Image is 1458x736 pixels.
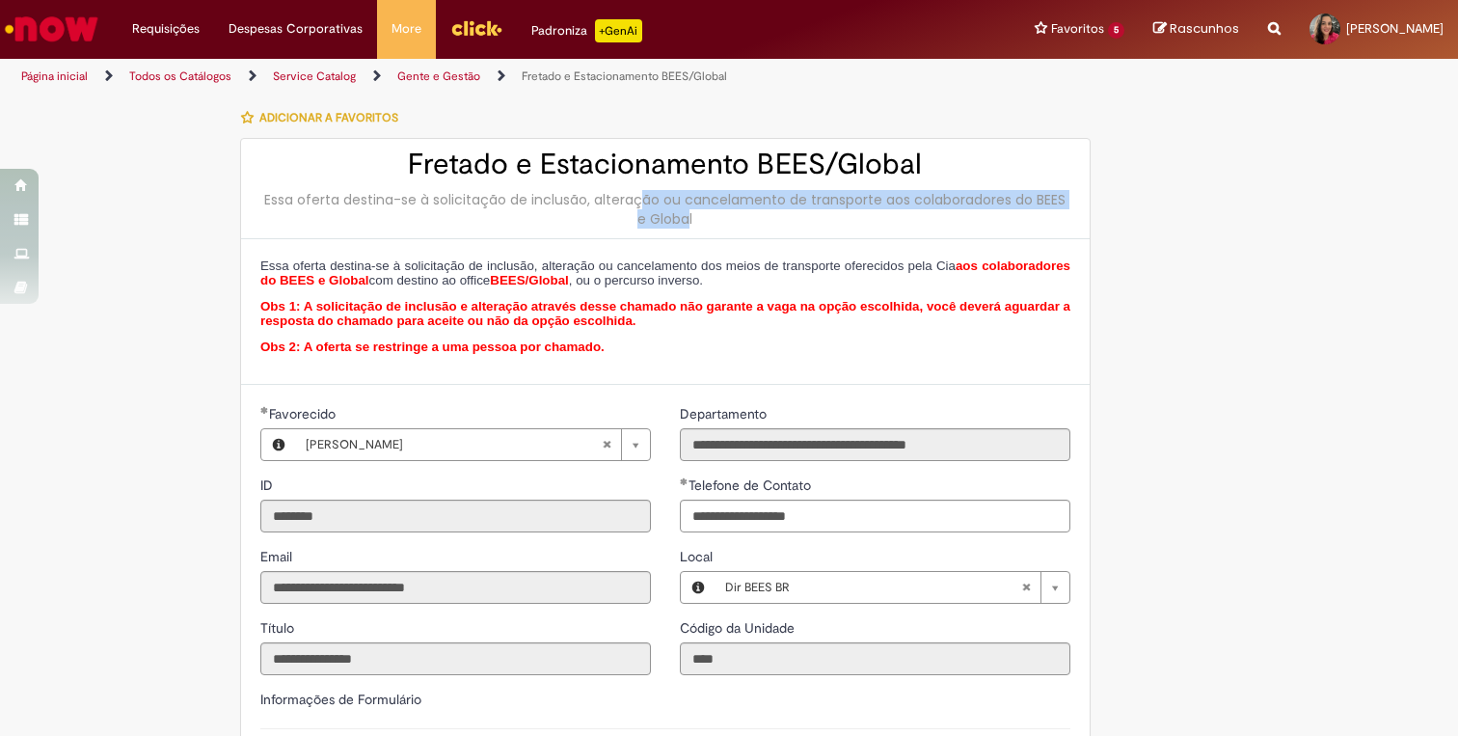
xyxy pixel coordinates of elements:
span: Obrigatório Preenchido [260,406,269,414]
span: Somente leitura - ID [260,477,277,494]
div: Essa oferta destina-se à solicitação de inclusão, alteração ou cancelamento de transporte aos col... [260,190,1070,229]
a: Rascunhos [1153,20,1239,39]
input: Telefone de Contato [680,500,1070,532]
span: More [391,19,421,39]
span: Necessários - Favorecido [269,405,339,423]
span: Obrigatório Preenchido [680,477,688,485]
a: Gente e Gestão [397,68,480,84]
input: ID [260,500,651,532]
span: Somente leitura - Email [260,548,296,565]
input: Código da Unidade [680,642,1070,675]
span: Obs 2: A oferta se restringe a uma pessoa por chamado. [260,340,605,354]
h2: Fretado e Estacionamento BEES/Global [260,149,1070,180]
span: Dir BEES BR [725,572,1021,603]
span: 5 [1108,22,1124,39]
a: Página inicial [21,68,88,84]
img: ServiceNow [2,10,101,48]
a: Todos os Catálogos [129,68,231,84]
input: Email [260,571,651,604]
input: Departamento [680,428,1070,461]
span: Telefone de Contato [688,477,815,494]
span: Local [680,548,716,565]
label: Somente leitura - Código da Unidade [680,618,798,638]
span: aos colaboradores do BEES e Global [260,259,1070,288]
a: Dir BEES BRLimpar campo Local [715,572,1069,603]
span: Favoritos [1051,19,1104,39]
abbr: Limpar campo Favorecido [592,429,621,460]
a: Fretado e Estacionamento BEES/Global [522,68,727,84]
label: Somente leitura - Título [260,618,298,638]
span: BEES/Global [490,273,568,287]
span: Somente leitura - Código da Unidade [680,619,798,637]
div: Padroniza [531,19,642,42]
label: Somente leitura - Email [260,547,296,566]
span: Rascunhos [1170,19,1239,38]
button: Favorecido, Visualizar este registro Isabella Correa De Souza [261,429,296,460]
span: Somente leitura - Título [260,619,298,637]
span: Somente leitura - Departamento [680,405,770,423]
span: Adicionar a Favoritos [259,110,398,125]
button: Adicionar a Favoritos [240,97,409,138]
label: Somente leitura - ID [260,476,277,495]
label: Informações de Formulário [260,691,421,708]
img: click_logo_yellow_360x200.png [450,14,502,42]
span: Essa oferta destina-se à solicitação de inclusão, alteração ou cancelamento dos meios de transpor... [260,259,1070,288]
input: Título [260,642,651,675]
a: Service Catalog [273,68,356,84]
abbr: Limpar campo Local [1012,572,1040,603]
span: Despesas Corporativas [229,19,363,39]
span: Obs 1: A solicitação de inclusão e alteração através desse chamado não garante a vaga na opção es... [260,299,1070,329]
span: Requisições [132,19,200,39]
ul: Trilhas de página [14,59,958,95]
label: Somente leitura - Departamento [680,404,770,423]
span: [PERSON_NAME] [1346,20,1444,37]
button: Local, Visualizar este registro Dir BEES BR [681,572,715,603]
p: +GenAi [595,19,642,42]
a: [PERSON_NAME]Limpar campo Favorecido [296,429,650,460]
span: [PERSON_NAME] [306,429,602,460]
